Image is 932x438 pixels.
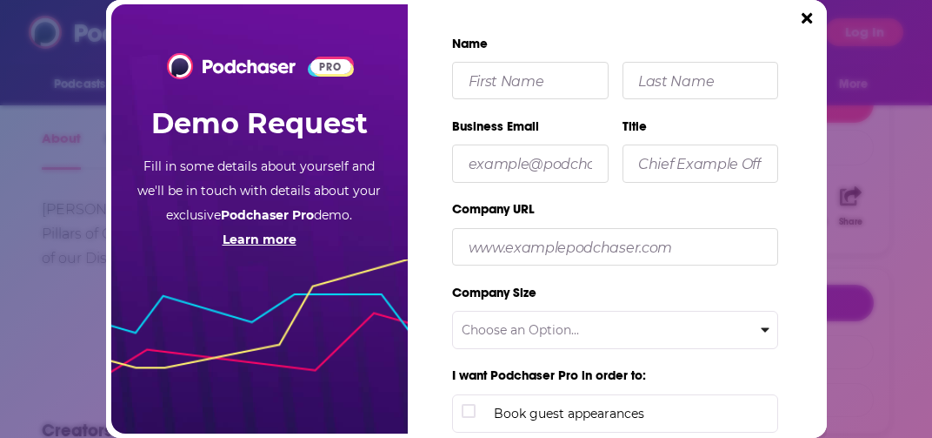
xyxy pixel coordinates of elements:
[151,92,368,154] h2: Demo Request
[622,62,779,99] input: Last Name
[622,145,779,182] input: Chief Example Officer
[452,28,787,62] label: Name
[795,7,819,30] button: Close
[452,361,787,394] label: I want Podchaser Pro in order to:
[221,207,314,223] b: Podchaser Pro
[494,404,769,423] span: Book guest appearances
[167,53,296,79] img: Podchaser - Follow, Share and Rate Podcasts
[622,111,779,145] label: Title
[136,154,382,252] p: Fill in some details about yourself and we'll be in touch with details about your exclusive demo.
[452,193,778,227] label: Company URL
[452,111,609,145] label: Business Email
[167,53,351,79] a: Podchaser Logo PRO
[310,59,351,74] span: PRO
[223,232,296,247] a: Learn more
[452,228,778,266] input: www.examplepodchaser.com
[452,145,609,182] input: example@podchaser.com
[167,57,296,73] a: Podchaser - Follow, Share and Rate Podcasts
[452,277,778,311] label: Company Size
[452,62,609,99] input: First Name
